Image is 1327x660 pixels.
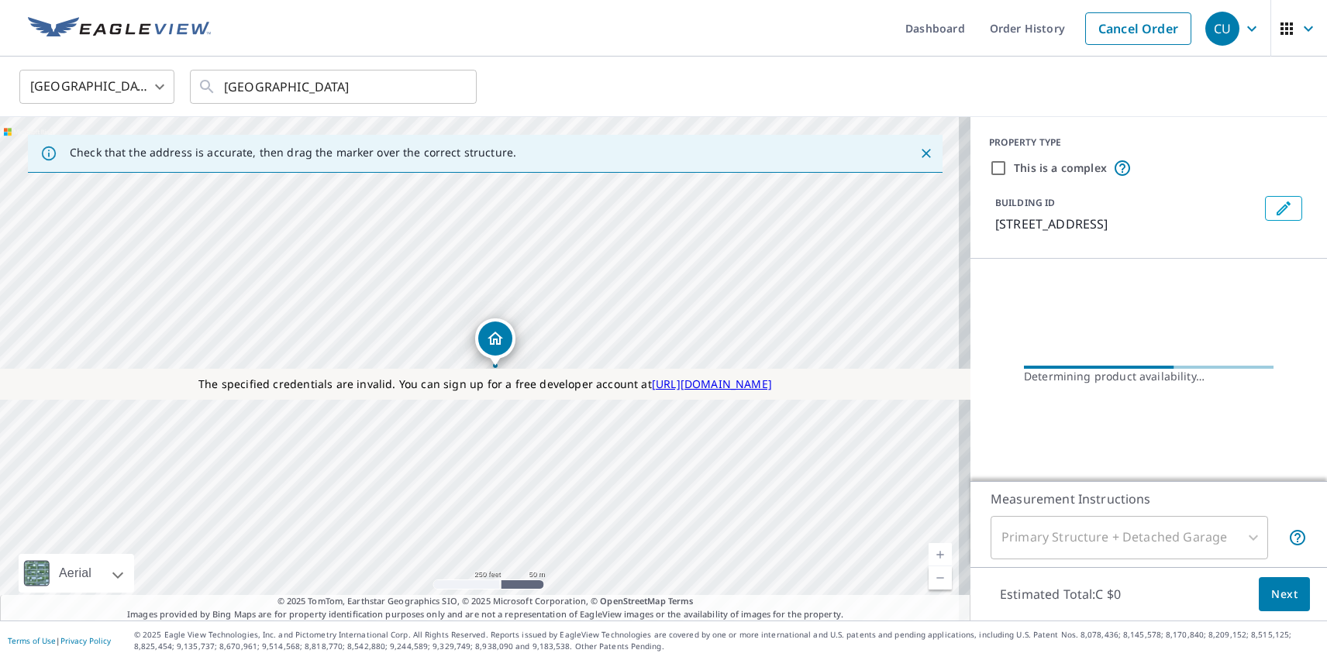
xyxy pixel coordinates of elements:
div: Aerial [54,554,96,593]
span: Next [1271,585,1298,604]
p: [STREET_ADDRESS] [995,215,1259,233]
span: © 2025 TomTom, Earthstar Geographics SIO, © 2025 Microsoft Corporation, © [277,595,694,608]
a: OpenStreetMap [600,595,665,607]
a: Current Level 17, Zoom In [929,543,952,566]
button: Edit building 1 [1265,196,1302,221]
p: Estimated Total: C $0 [987,577,1133,611]
span: Your report will include the primary structure and a detached garage if one exists. [1288,528,1307,547]
button: Close [916,143,936,163]
p: Measurement Instructions [991,490,1307,508]
p: Check that the address is accurate, then drag the marker over the correct structure. [70,146,516,160]
a: [URL][DOMAIN_NAME] [652,376,772,391]
div: [GEOGRAPHIC_DATA] [19,65,174,108]
button: Next [1259,577,1310,612]
a: Current Level 17, Zoom Out [929,566,952,590]
a: Privacy Policy [60,635,111,646]
label: This is a complex [1014,160,1107,176]
p: BUILDING ID [995,196,1055,209]
a: Terms [668,595,694,607]
a: Cancel Order [1085,12,1191,45]
div: Dropped pin, building 1, Residential property, 3863 Parkdale Dr Bettendorf, IA 52722 [475,318,515,366]
div: Determining product availability… [1024,369,1274,384]
div: Aerial [19,554,134,593]
p: | [8,636,111,645]
input: Search by address or latitude-longitude [224,65,445,108]
div: PROPERTY TYPE [989,136,1308,150]
div: Primary Structure + Detached Garage [991,516,1268,559]
div: CU [1205,12,1239,46]
img: EV Logo [28,17,211,40]
a: Terms of Use [8,635,56,646]
p: © 2025 Eagle View Technologies, Inc. and Pictometry International Corp. All Rights Reserved. Repo... [134,629,1319,652]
